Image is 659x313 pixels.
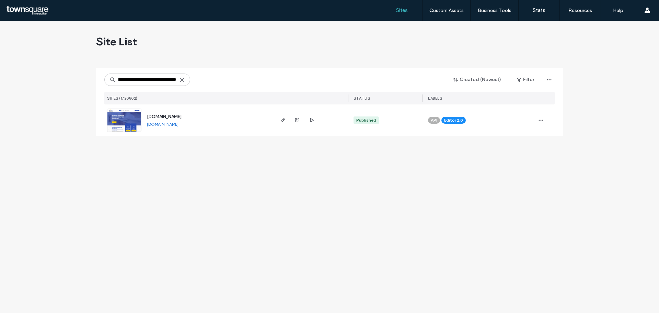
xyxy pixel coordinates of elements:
button: Created (Newest) [447,74,507,85]
label: Help [613,8,623,13]
label: Business Tools [478,8,511,13]
span: LABELS [428,96,442,101]
a: [DOMAIN_NAME] [147,114,182,119]
span: STATUS [354,96,370,101]
label: Stats [533,7,545,13]
div: Published [356,117,376,123]
span: Site List [96,35,137,48]
span: SITES (1/20802) [107,96,138,101]
label: Sites [396,7,408,13]
span: API [431,117,437,123]
span: Help [15,5,30,11]
button: Filter [510,74,541,85]
span: Editor 2.0 [444,117,463,123]
label: Custom Assets [429,8,464,13]
a: [DOMAIN_NAME] [147,122,178,127]
label: Resources [568,8,592,13]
